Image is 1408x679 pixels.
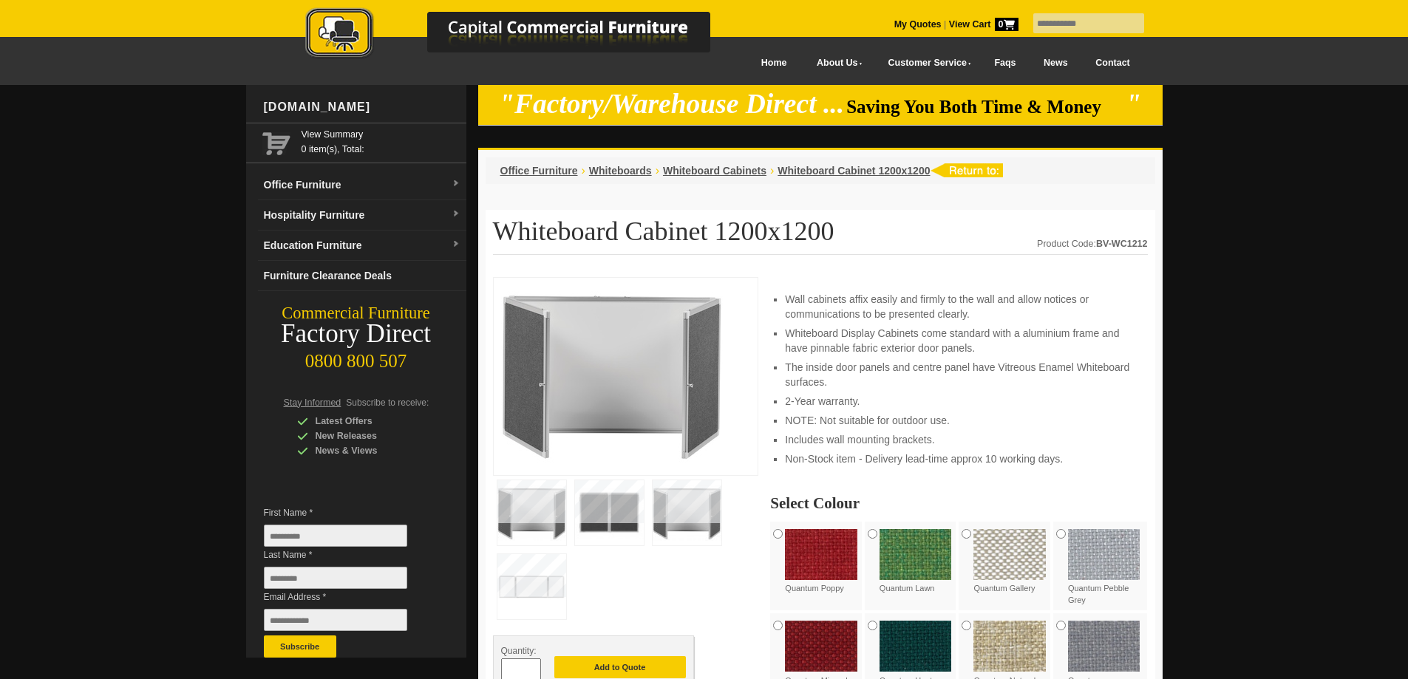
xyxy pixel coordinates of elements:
[265,7,782,66] a: Capital Commercial Furniture Logo
[297,443,438,458] div: News & Views
[770,163,774,178] li: ›
[264,505,429,520] span: First Name *
[981,47,1030,80] a: Faqs
[946,19,1018,30] a: View Cart0
[894,19,942,30] a: My Quotes
[297,429,438,443] div: New Releases
[264,525,407,547] input: First Name *
[246,344,466,372] div: 0800 800 507
[785,326,1132,355] li: Whiteboard Display Cabinets come standard with a aluminium frame and have pinnable fabric exterio...
[302,127,460,154] span: 0 item(s), Total:
[452,210,460,219] img: dropdown
[246,324,466,344] div: Factory Direct
[265,7,782,61] img: Capital Commercial Furniture Logo
[785,360,1132,389] li: The inside door panels and centre panel have Vitreous Enamel Whiteboard surfaces.
[880,621,952,672] img: Quantum Hunter
[1068,621,1140,672] img: Quantum Gunsmoke
[930,163,1003,177] img: return to
[785,529,857,595] label: Quantum Poppy
[785,621,857,672] img: Quantum Mineral Red
[785,432,1132,447] li: Includes wall mounting brackets.
[346,397,429,408] span: Subscribe to receive:
[501,285,723,463] img: Whiteboard Cabinet 1200x1200
[1030,47,1081,80] a: News
[284,397,341,408] span: Stay Informed
[302,127,460,142] a: View Summary
[778,165,930,177] a: Whiteboard Cabinet 1200x1200
[846,97,1123,117] span: Saving You Both Time & Money
[499,89,844,119] em: "Factory/Warehouse Direct ...
[258,85,466,129] div: [DOMAIN_NAME]
[1037,236,1147,251] div: Product Code:
[656,163,659,178] li: ›
[258,170,466,200] a: Office Furnituredropdown
[995,18,1018,31] span: 0
[785,529,857,580] img: Quantum Poppy
[258,231,466,261] a: Education Furnituredropdown
[1068,529,1140,606] label: Quantum Pebble Grey
[264,609,407,631] input: Email Address *
[246,303,466,324] div: Commercial Furniture
[949,19,1018,30] strong: View Cart
[663,165,766,177] a: Whiteboard Cabinets
[258,261,466,291] a: Furniture Clearance Deals
[297,414,438,429] div: Latest Offers
[264,635,336,658] button: Subscribe
[501,646,537,656] span: Quantity:
[493,217,1148,255] h1: Whiteboard Cabinet 1200x1200
[785,451,1132,466] li: Non-Stock item - Delivery lead-time approx 10 working days.
[1096,239,1147,249] strong: BV-WC1212
[500,165,578,177] a: Office Furniture
[1068,529,1140,580] img: Quantum Pebble Grey
[452,180,460,188] img: dropdown
[785,394,1132,409] li: 2-Year warranty.
[770,496,1147,511] h2: Select Colour
[973,529,1046,580] img: Quantum Gallery
[1126,89,1141,119] em: "
[880,529,952,580] img: Quantum Lawn
[880,529,952,595] label: Quantum Lawn
[582,163,585,178] li: ›
[589,165,652,177] a: Whiteboards
[800,47,871,80] a: About Us
[264,590,429,604] span: Email Address *
[973,529,1046,595] label: Quantum Gallery
[264,567,407,589] input: Last Name *
[785,413,1132,428] li: NOTE: Not suitable for outdoor use.
[554,656,686,678] button: Add to Quote
[871,47,980,80] a: Customer Service
[973,621,1046,672] img: Quantum Natural
[264,547,429,562] span: Last Name *
[1081,47,1143,80] a: Contact
[785,292,1132,321] li: Wall cabinets affix easily and firmly to the wall and allow notices or communications to be prese...
[258,200,466,231] a: Hospitality Furnituredropdown
[452,240,460,249] img: dropdown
